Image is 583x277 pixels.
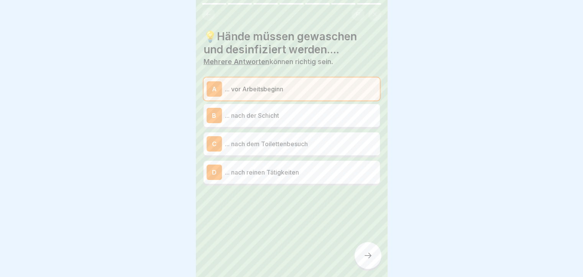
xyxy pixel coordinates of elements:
[225,139,377,148] p: ... nach dem Toilettenbesuch
[207,165,222,180] div: D
[207,136,222,152] div: C
[207,108,222,123] div: B
[225,111,377,120] p: ... nach der Schicht
[225,168,377,177] p: ... nach reinen Tätigkeiten
[207,81,222,97] div: A
[225,84,377,94] p: ... vor Arbeitsbeginn
[204,58,269,66] b: Mehrere Antworten
[204,30,380,56] h4: 💡Hände müssen gewaschen und desinfiziert werden....
[204,58,380,66] p: können richtig sein.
